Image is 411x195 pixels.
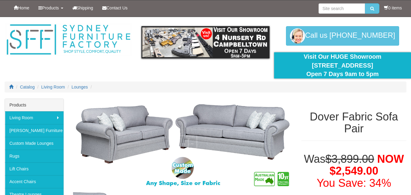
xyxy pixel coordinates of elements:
[279,52,406,78] div: Visit Our HUGE Showroom [STREET_ADDRESS] Open 7 Days 9am to 5pm
[5,111,64,124] a: Living Room
[326,153,374,165] del: $3,899.00
[98,0,132,16] a: Contact Us
[301,111,406,135] h1: Dover Fabric Sofa Pair
[41,85,65,89] a: Living Room
[5,150,64,162] a: Rugs
[18,5,29,10] span: Home
[301,153,406,189] h1: Was
[5,124,64,137] a: [PERSON_NAME] Furniture
[5,99,64,111] div: Products
[329,153,404,177] span: NOW $2,549.00
[384,5,402,11] li: 0 items
[141,26,269,58] img: showroom.gif
[106,5,127,10] span: Contact Us
[9,0,34,16] a: Home
[5,137,64,150] a: Custom Made Lounges
[68,0,98,16] a: Shipping
[34,0,68,16] a: Products
[71,85,88,89] a: Lounges
[77,5,93,10] span: Shipping
[5,162,64,175] a: Lift Chairs
[319,3,365,14] input: Site search
[317,177,391,189] font: You Save: 34%
[42,5,59,10] span: Products
[5,175,64,188] a: Accent Chairs
[20,85,35,89] a: Catalog
[5,23,132,56] img: Sydney Furniture Factory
